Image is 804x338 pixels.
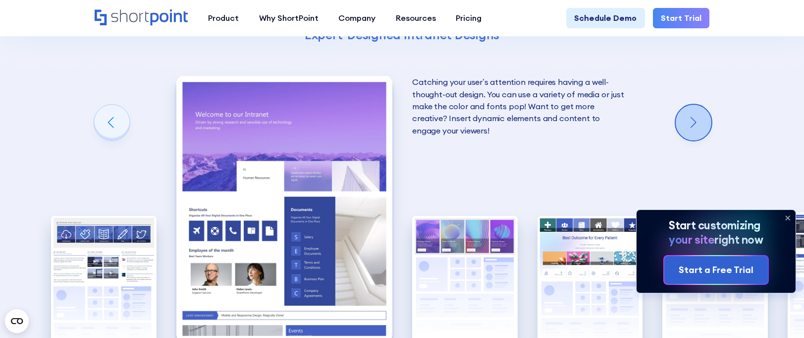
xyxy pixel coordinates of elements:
[456,12,482,24] div: Pricing
[679,263,753,276] div: Start a Free Trial
[664,256,768,284] a: Start a Free Trial
[259,12,319,24] div: Why ShortPoint
[396,12,436,24] div: Resources
[446,8,492,28] a: Pricing
[94,105,130,140] div: Previous slide
[5,309,29,333] button: Open CMP widget
[676,105,711,140] div: Next slide
[208,12,239,24] div: Product
[412,76,628,136] p: Catching your user’s attention requires having a well-thought-out design. You can use a variety o...
[653,8,709,28] a: Start Trial
[249,8,328,28] a: Why ShortPoint
[338,12,375,24] div: Company
[198,8,249,28] a: Product
[566,8,644,28] a: Schedule Demo
[385,8,446,28] a: Resources
[754,290,804,338] iframe: Chat Widget
[95,9,188,27] a: Home
[328,8,386,28] a: Company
